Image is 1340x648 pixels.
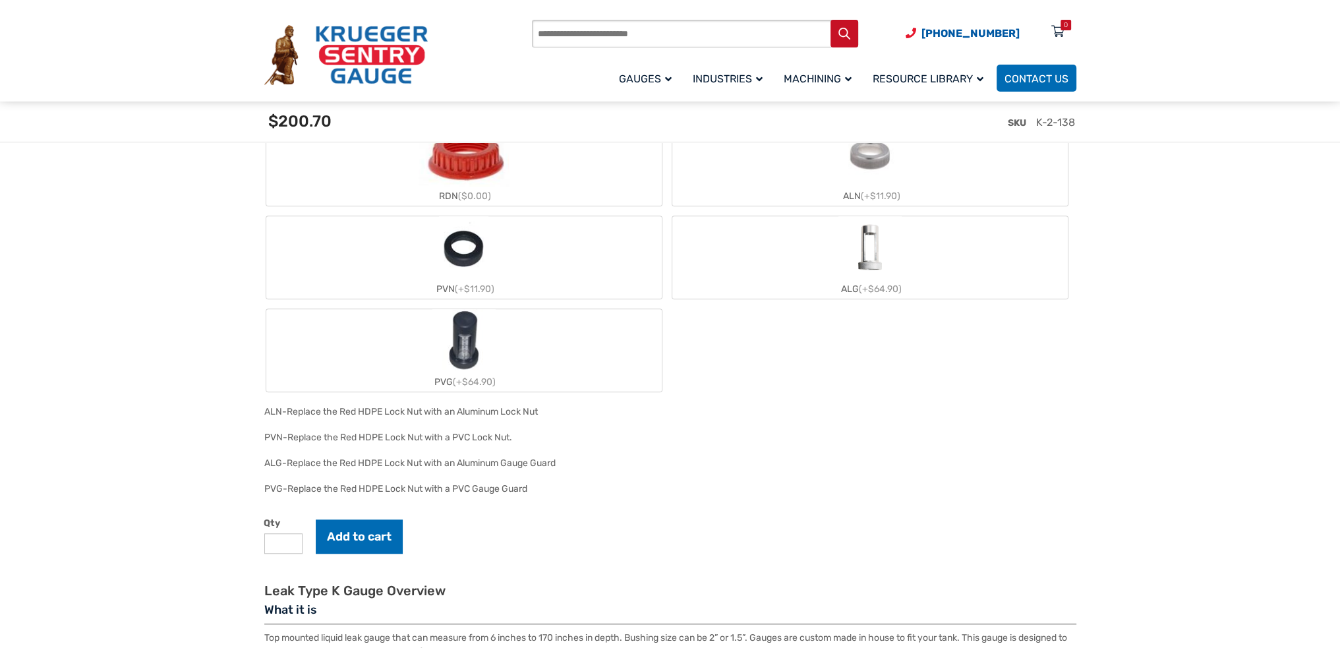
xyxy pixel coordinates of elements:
[784,73,852,85] span: Machining
[997,65,1076,92] a: Contact Us
[264,483,287,494] span: PVG-
[264,533,303,554] input: Product quantity
[287,432,512,443] div: Replace the Red HDPE Lock Nut with a PVC Lock Nut.
[266,280,662,299] div: PVN
[264,406,287,417] span: ALN-
[266,372,662,392] div: PVG
[873,73,983,85] span: Resource Library
[1005,73,1068,85] span: Contact Us
[921,27,1020,40] span: [PHONE_NUMBER]
[453,376,496,388] span: (+$64.90)
[865,63,997,94] a: Resource Library
[619,73,672,85] span: Gauges
[266,187,662,206] div: RDN
[455,283,494,295] span: (+$11.90)
[672,216,1068,299] label: ALG
[693,73,763,85] span: Industries
[1036,116,1075,129] span: K-2-138
[1064,20,1068,30] div: 0
[316,519,403,554] button: Add to cart
[906,25,1020,42] a: Phone Number (920) 434-8860
[264,25,428,86] img: Krueger Sentry Gauge
[287,457,556,469] div: Replace the Red HDPE Lock Nut with an Aluminum Gauge Guard
[264,583,1076,599] h2: Leak Type K Gauge Overview
[672,123,1068,206] label: ALN
[672,280,1068,299] div: ALG
[432,309,496,372] img: PVG
[266,309,662,392] label: PVG
[611,63,685,94] a: Gauges
[859,283,902,295] span: (+$64.90)
[264,432,287,443] span: PVN-
[838,123,902,187] img: ALN
[685,63,776,94] a: Industries
[1008,117,1026,129] span: SKU
[287,483,527,494] div: Replace the Red HDPE Lock Nut with a PVC Gauge Guard
[860,191,900,202] span: (+$11.90)
[266,216,662,299] label: PVN
[458,191,491,202] span: ($0.00)
[838,216,902,280] img: ALG-OF
[776,63,865,94] a: Machining
[287,406,538,417] div: Replace the Red HDPE Lock Nut with an Aluminum Lock Nut
[266,123,662,206] label: RDN
[264,603,1076,625] h3: What it is
[264,457,287,469] span: ALG-
[672,187,1068,206] div: ALN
